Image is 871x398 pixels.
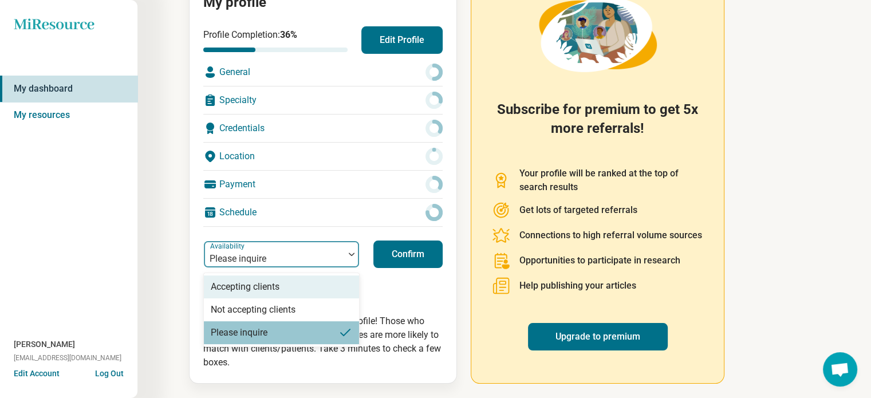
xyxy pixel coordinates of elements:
[361,26,443,54] button: Edit Profile
[519,167,703,194] p: Your profile will be ranked at the top of search results
[203,143,443,170] div: Location
[211,303,295,317] div: Not accepting clients
[373,241,443,268] button: Confirm
[519,279,636,293] p: Help publishing your articles
[95,368,124,377] button: Log Out
[203,270,360,282] p: Last updated: [DATE]
[211,326,267,340] div: Please inquire
[519,228,702,242] p: Connections to high referral volume sources
[203,115,443,142] div: Credentials
[519,254,680,267] p: Opportunities to participate in research
[14,338,75,350] span: [PERSON_NAME]
[823,352,857,387] a: Open chat
[528,323,668,350] a: Upgrade to premium
[280,29,297,40] span: 36 %
[492,100,703,153] h2: Subscribe for premium to get 5x more referrals!
[210,242,247,250] label: Availability
[211,280,279,294] div: Accepting clients
[519,203,637,217] p: Get lots of targeted referrals
[203,58,443,86] div: General
[203,28,348,52] div: Profile Completion:
[14,368,60,380] button: Edit Account
[14,353,121,363] span: [EMAIL_ADDRESS][DOMAIN_NAME]
[203,86,443,114] div: Specialty
[203,171,443,198] div: Payment
[203,199,443,226] div: Schedule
